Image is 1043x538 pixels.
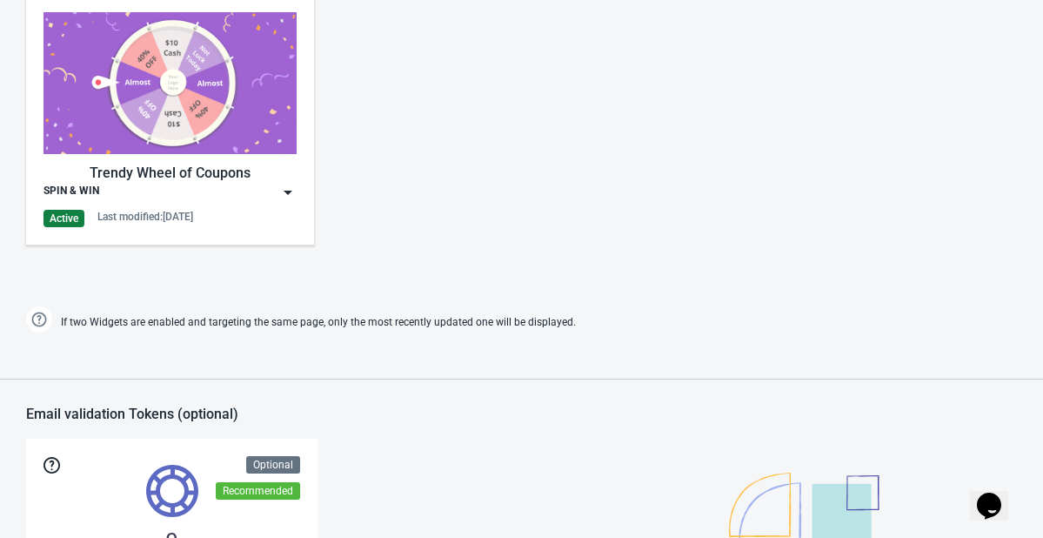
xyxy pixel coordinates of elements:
div: Last modified: [DATE] [97,210,193,224]
div: Active [43,210,84,227]
div: Optional [246,456,300,474]
img: dropdown.png [279,184,297,201]
div: Recommended [216,482,300,500]
span: If two Widgets are enabled and targeting the same page, only the most recently updated one will b... [61,308,576,337]
img: help.png [26,306,52,333]
div: SPIN & WIN [43,184,99,201]
img: tokens.svg [146,465,198,517]
img: trendy_game.png [43,12,297,154]
iframe: chat widget [970,468,1026,521]
div: Trendy Wheel of Coupons [43,163,297,184]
